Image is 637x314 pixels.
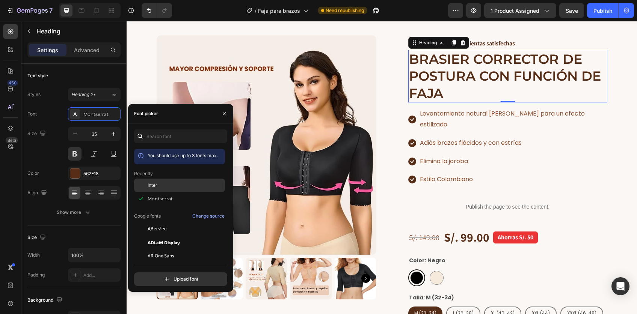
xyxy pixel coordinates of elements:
button: Change source [192,212,225,221]
div: Styles [27,91,41,98]
div: Undo/Redo [142,3,172,18]
span: ADLaM Display [148,239,180,246]
span: 1 product assigned [491,7,539,15]
p: Settings [37,46,58,54]
legend: Talla: M (32-34) [282,271,328,282]
button: Upload font [134,272,227,286]
pre: Ahorras S/. 50 [367,210,411,222]
div: S/. 149.00 [282,211,314,222]
div: Publish [593,7,612,15]
span: XXL (44) [405,289,423,295]
span: M (32-34) [288,289,310,295]
p: Estilo Colombiano [293,153,346,164]
span: L (36-38) [326,289,347,295]
div: Montserrat [83,111,119,118]
div: Text style [27,72,48,79]
div: Background [27,295,64,305]
p: Recently [134,170,153,177]
span: XL (40-42) [364,289,388,295]
div: Width [27,252,40,258]
button: Carousel Next Arrow [235,253,244,262]
p: +6000 Clientas satisfechas [322,17,388,28]
p: Adiós brazos flácidos y con estrías [293,117,395,128]
legend: Color: Negro [282,234,320,245]
div: Heading [291,18,312,25]
div: Add... [83,272,119,279]
p: Advanced [74,46,100,54]
span: Need republishing [326,7,364,14]
span: XXXL (46-48) [441,289,470,295]
div: 450 [7,80,18,86]
button: 7 [3,3,56,18]
span: Save [566,8,578,14]
p: Heading [36,27,118,36]
span: You should use up to 3 fonts max. [148,153,218,158]
iframe: Design area [127,21,637,314]
div: Size [27,129,47,139]
h2: Rich Text Editor. Editing area: main [282,29,481,82]
div: Size [27,233,47,243]
strong: BRASIER CORRECTOR DE POSTURA CON FUNCIÓN DE FAJA [282,30,474,80]
input: Auto [68,248,120,262]
span: Inter [148,182,157,189]
p: ⁠⁠⁠⁠⁠⁠⁠ [282,30,480,81]
button: Show more [27,206,121,219]
span: Faja para brazos [258,7,300,15]
div: Upload font [163,275,198,283]
div: S/. 99.00 [317,208,364,225]
div: Color [27,170,39,177]
div: Padding [27,272,45,278]
p: Elimina la joroba [293,135,341,146]
span: ABeeZee [148,225,167,232]
div: Beta [6,137,18,143]
div: Show more [57,209,92,216]
span: Heading 2* [71,91,96,98]
div: Change source [192,213,225,219]
p: Publish the page to see the content. [282,182,481,190]
button: 1 product assigned [484,3,556,18]
span: Montserrat [148,195,173,202]
p: Levantamiento natural [PERSON_NAME] para un efecto estilizado [293,87,480,109]
p: 7 [49,6,53,15]
button: Heading 2* [68,88,121,101]
div: 562E18 [83,170,119,177]
button: Save [559,3,584,18]
p: Google fonts [134,213,161,219]
div: Font picker [134,110,158,117]
div: Open Intercom Messenger [611,277,629,295]
div: Font [27,111,37,117]
input: Search font [134,129,227,143]
span: AR One Sans [148,252,174,259]
span: / [255,7,257,15]
div: Align [27,188,48,198]
button: Publish [587,3,619,18]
